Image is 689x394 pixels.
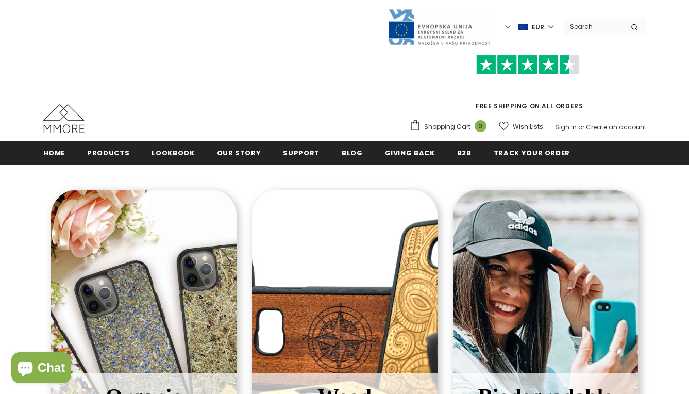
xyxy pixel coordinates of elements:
span: B2B [457,148,472,158]
span: Track your order [494,148,570,158]
a: Wish Lists [499,118,543,136]
span: Giving back [385,148,435,158]
span: EUR [532,22,544,32]
span: Shopping Cart [424,122,470,132]
span: Products [87,148,129,158]
img: MMORE Cases [43,104,85,133]
span: Blog [342,148,363,158]
a: Javni Razpis [388,22,491,31]
iframe: Customer reviews powered by Trustpilot [410,74,646,101]
a: Our Story [217,141,261,164]
span: Lookbook [152,148,194,158]
a: support [283,141,320,164]
span: Home [43,148,65,158]
a: Track your order [494,141,570,164]
span: 0 [475,120,486,132]
inbox-online-store-chat: Shopify online store chat [8,352,74,386]
a: Home [43,141,65,164]
span: support [283,148,320,158]
span: Wish Lists [513,122,543,132]
a: Shopping Cart 0 [410,119,492,135]
a: Sign In [555,123,577,132]
a: Lookbook [152,141,194,164]
span: or [578,123,584,132]
input: Search Site [564,19,623,34]
span: Our Story [217,148,261,158]
a: Giving back [385,141,435,164]
a: Create an account [586,123,646,132]
a: B2B [457,141,472,164]
span: FREE SHIPPING ON ALL ORDERS [410,59,646,110]
a: Products [87,141,129,164]
a: Blog [342,141,363,164]
img: Trust Pilot Stars [476,55,579,75]
img: Javni Razpis [388,8,491,46]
